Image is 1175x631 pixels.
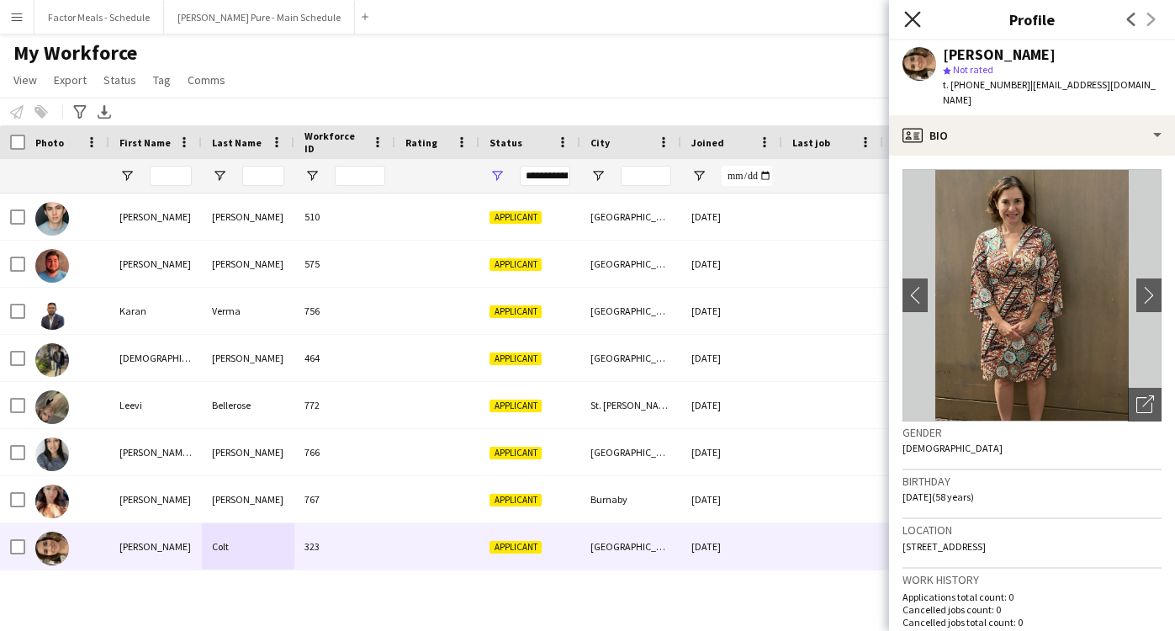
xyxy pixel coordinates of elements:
[590,168,606,183] button: Open Filter Menu
[164,1,355,34] button: [PERSON_NAME] Pure - Main Schedule
[681,523,782,570] div: [DATE]
[202,288,294,334] div: Verma
[294,476,395,522] div: 767
[943,47,1056,62] div: [PERSON_NAME]
[70,102,90,122] app-action-btn: Advanced filters
[202,382,294,428] div: Bellerose
[681,194,782,240] div: [DATE]
[681,241,782,287] div: [DATE]
[181,69,232,91] a: Comms
[35,296,69,330] img: Karan Verma
[13,72,37,87] span: View
[902,603,1162,616] p: Cancelled jobs count: 0
[883,288,992,334] div: 0
[13,40,137,66] span: My Workforce
[1128,388,1162,422] div: Open photos pop-in
[294,335,395,381] div: 464
[943,78,1030,91] span: t. [PHONE_NUMBER]
[953,63,993,76] span: Not rated
[35,249,69,283] img: Bryan Garcia
[722,166,772,186] input: Joined Filter Input
[490,353,542,365] span: Applicant
[883,476,992,522] div: 0
[490,541,542,554] span: Applicant
[883,335,992,381] div: 0
[681,476,782,522] div: [DATE]
[35,437,69,471] img: Maria Isabel Puche Pacheco
[580,335,681,381] div: [GEOGRAPHIC_DATA]
[580,523,681,570] div: [GEOGRAPHIC_DATA]
[202,335,294,381] div: [PERSON_NAME]
[109,335,202,381] div: [DEMOGRAPHIC_DATA]
[109,241,202,287] div: [PERSON_NAME]
[109,194,202,240] div: [PERSON_NAME]
[490,400,542,412] span: Applicant
[103,72,136,87] span: Status
[294,194,395,240] div: 510
[294,382,395,428] div: 772
[335,166,385,186] input: Workforce ID Filter Input
[580,194,681,240] div: [GEOGRAPHIC_DATA]
[490,494,542,506] span: Applicant
[490,168,505,183] button: Open Filter Menu
[580,288,681,334] div: [GEOGRAPHIC_DATA]
[681,335,782,381] div: [DATE]
[883,523,992,570] div: 0
[902,474,1162,489] h3: Birthday
[490,258,542,271] span: Applicant
[35,390,69,424] img: Leevi Bellerose
[97,69,143,91] a: Status
[490,305,542,318] span: Applicant
[153,72,171,87] span: Tag
[883,241,992,287] div: 0
[35,485,69,518] img: Rhea Sequeira
[889,115,1175,156] div: Bio
[681,382,782,428] div: [DATE]
[902,572,1162,587] h3: Work history
[119,136,171,149] span: First Name
[294,523,395,570] div: 323
[902,442,1003,454] span: [DEMOGRAPHIC_DATA]
[902,490,974,503] span: [DATE] (58 years)
[490,447,542,459] span: Applicant
[580,382,681,428] div: St. [PERSON_NAME]
[212,136,262,149] span: Last Name
[943,78,1156,106] span: | [EMAIL_ADDRESS][DOMAIN_NAME]
[109,476,202,522] div: [PERSON_NAME]
[691,136,724,149] span: Joined
[902,616,1162,628] p: Cancelled jobs total count: 0
[34,1,164,34] button: Factor Meals - Schedule
[580,241,681,287] div: [GEOGRAPHIC_DATA]
[294,241,395,287] div: 575
[202,241,294,287] div: [PERSON_NAME]
[902,425,1162,440] h3: Gender
[294,429,395,475] div: 766
[109,429,202,475] div: [PERSON_NAME] [PERSON_NAME]
[146,69,177,91] a: Tag
[902,591,1162,603] p: Applications total count: 0
[109,288,202,334] div: Karan
[889,8,1175,30] h3: Profile
[681,288,782,334] div: [DATE]
[590,136,610,149] span: City
[304,168,320,183] button: Open Filter Menu
[202,429,294,475] div: [PERSON_NAME]
[902,169,1162,422] img: Crew avatar or photo
[150,166,192,186] input: First Name Filter Input
[490,211,542,224] span: Applicant
[580,476,681,522] div: Burnaby
[902,540,986,553] span: [STREET_ADDRESS]
[54,72,87,87] span: Export
[792,136,830,149] span: Last job
[7,69,44,91] a: View
[202,476,294,522] div: [PERSON_NAME]
[202,194,294,240] div: [PERSON_NAME]
[202,523,294,570] div: Colt
[580,429,681,475] div: [GEOGRAPHIC_DATA]
[883,194,992,240] div: 0
[188,72,225,87] span: Comms
[212,168,227,183] button: Open Filter Menu
[681,429,782,475] div: [DATE]
[883,382,992,428] div: 0
[902,522,1162,538] h3: Location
